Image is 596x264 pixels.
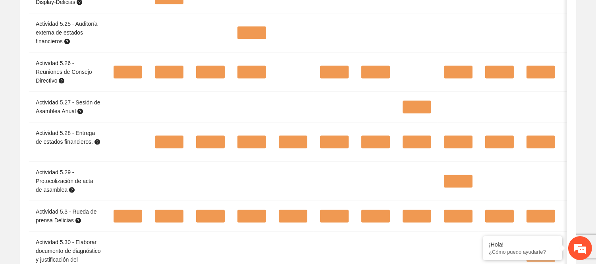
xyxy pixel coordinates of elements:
[36,169,93,193] span: Actividad 5.29 - Protocolización de acta de asamblea
[36,99,100,114] span: Actividad 5.27 - Sesión de Asamblea Anual
[36,208,96,224] span: Actividad 5.3 - Rueda de prensa Delicias
[36,60,92,84] span: Actividad 5.26 - Reuniones de Consejo Directivo
[489,241,556,248] div: ¡Hola!
[4,178,151,206] textarea: Escriba su mensaje y pulse “Intro”
[64,39,70,44] span: question-circle
[36,21,98,44] span: Actividad 5.25 - Auditoría externa de estados financieros
[95,139,100,145] span: question-circle
[130,4,149,23] div: Minimizar ventana de chat en vivo
[75,218,81,223] span: question-circle
[69,187,75,193] span: question-circle
[36,130,100,154] span: Actividad 5.28 - Entrega de estados financieros.
[46,87,110,167] span: Estamos en línea.
[41,40,133,51] div: Chatee con nosotros ahora
[489,249,556,255] p: ¿Cómo puedo ayudarte?
[77,108,83,114] span: question-circle
[59,78,64,83] span: question-circle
